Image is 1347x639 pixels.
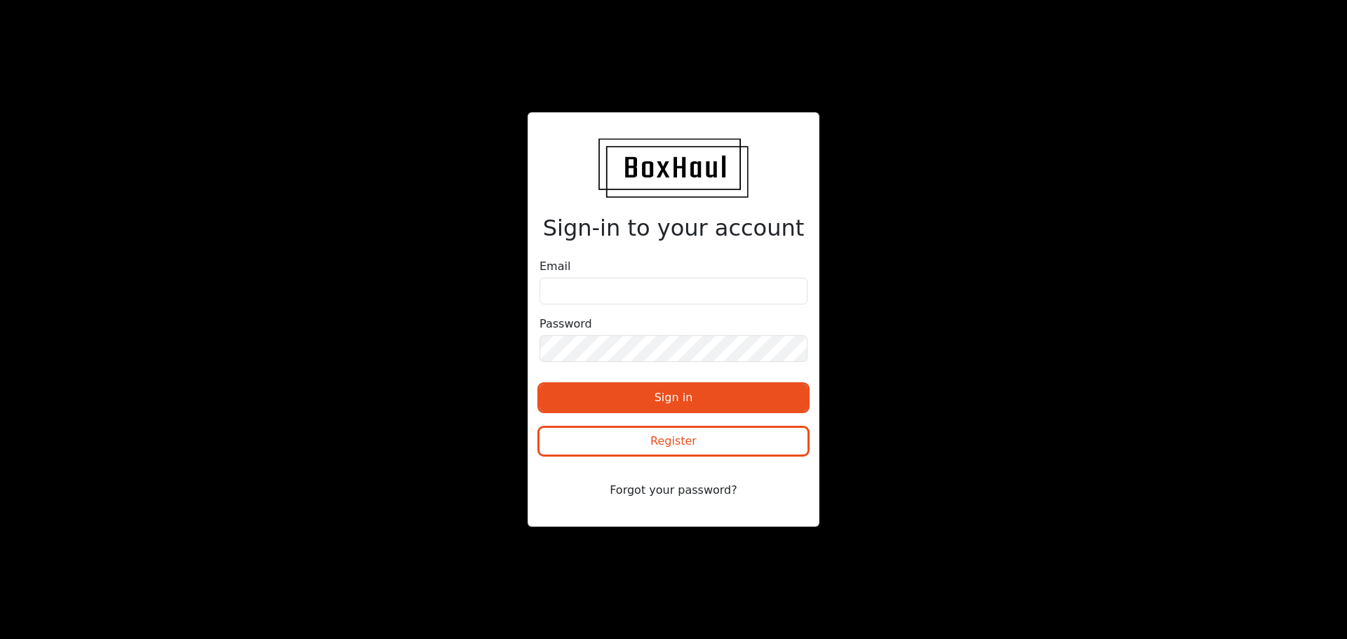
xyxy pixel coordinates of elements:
label: Password [540,316,592,332]
h2: Sign-in to your account [540,215,807,241]
a: Register [540,437,807,450]
img: BoxHaul [598,138,749,198]
button: Forgot your password? [540,477,807,504]
button: Sign in [540,384,807,411]
a: Forgot your password? [540,483,807,497]
button: Register [540,428,807,455]
label: Email [540,258,570,275]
